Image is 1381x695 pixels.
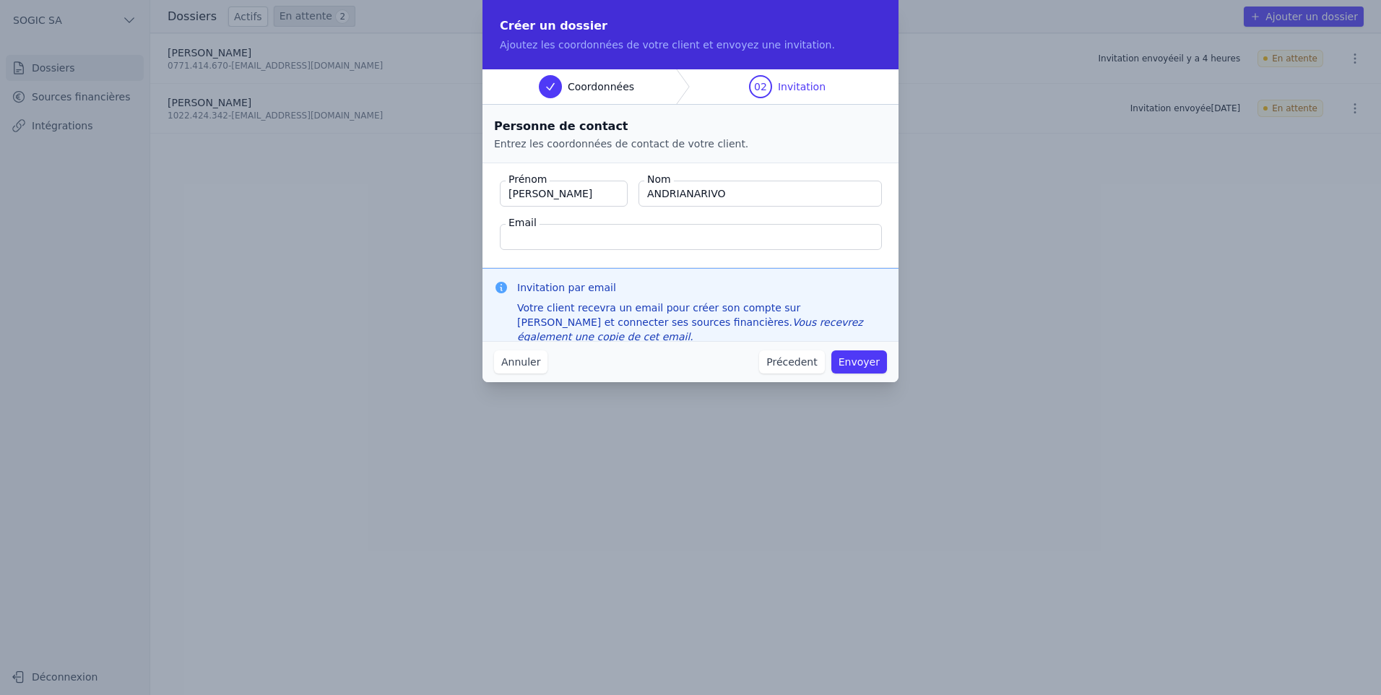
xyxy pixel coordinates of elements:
label: Nom [644,172,674,186]
h3: Invitation par email [517,280,887,295]
label: Prénom [506,172,550,186]
button: Annuler [494,350,547,374]
h2: Créer un dossier [500,17,881,35]
div: Votre client recevra un email pour créer son compte sur [PERSON_NAME] et connecter ses sources fi... [517,301,887,344]
p: Ajoutez les coordonnées de votre client et envoyez une invitation. [500,38,881,52]
nav: Progress [482,69,899,105]
span: Invitation [778,79,826,94]
h2: Personne de contact [494,116,887,137]
span: Coordonnées [568,79,634,94]
button: Envoyer [831,350,887,374]
p: Entrez les coordonnées de contact de votre client. [494,137,887,151]
em: Vous recevrez également une copie de cet email. [517,316,863,342]
label: Email [506,215,540,230]
span: 02 [754,79,767,94]
button: Précedent [759,350,824,374]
